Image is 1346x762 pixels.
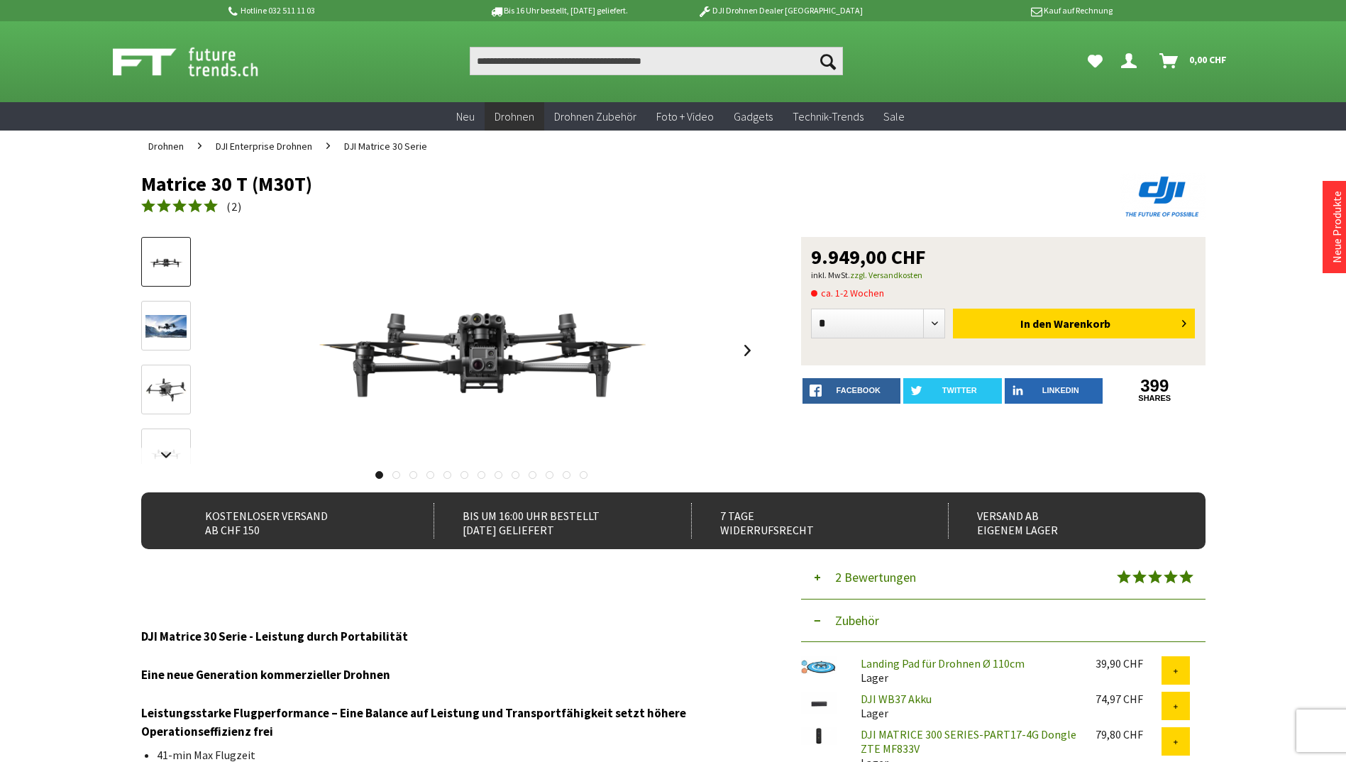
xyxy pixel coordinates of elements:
h3: DJI Matrice 30 Serie - Leistung durch Portabilität [141,627,758,646]
img: DJI MATRICE 300 SERIES-PART17-4G Dongle ZTE MF833V [801,727,837,745]
p: Bis 16 Uhr bestellt, [DATE] geliefert. [448,2,669,19]
a: Sale [873,102,915,131]
a: Drohnen [141,131,191,162]
img: Landing Pad für Drohnen Ø 110cm [801,656,837,675]
span: Gadgets [734,109,773,123]
a: Gadgets [724,102,783,131]
a: Technik-Trends [783,102,873,131]
span: facebook [837,386,881,394]
div: Bis um 16:00 Uhr bestellt [DATE] geliefert [434,503,660,539]
a: LinkedIn [1005,378,1103,404]
a: DJI WB37 Akku [861,692,932,706]
a: Landing Pad für Drohnen Ø 110cm [861,656,1025,670]
img: Shop Futuretrends - zur Startseite wechseln [113,44,289,79]
p: Kauf auf Rechnung [891,2,1113,19]
div: 7 Tage Widerrufsrecht [691,503,917,539]
input: Produkt, Marke, Kategorie, EAN, Artikelnummer… [470,47,843,75]
img: DJI WB37 Akku [801,692,837,715]
a: Dein Konto [1115,47,1148,75]
span: Warenkorb [1054,316,1110,331]
span: LinkedIn [1042,386,1079,394]
span: DJI Matrice 30 Serie [344,140,427,153]
li: 41-min Max Flugzeit [157,748,747,762]
div: Versand ab eigenem Lager [948,503,1174,539]
a: Drohnen Zubehör [544,102,646,131]
a: 399 [1105,378,1204,394]
a: Foto + Video [646,102,724,131]
div: Kostenloser Versand ab CHF 150 [177,503,403,539]
h1: Matrice 30 T (M30T) [141,173,993,194]
span: Sale [883,109,905,123]
span: ca. 1-2 Wochen [811,285,884,302]
a: Warenkorb [1154,47,1234,75]
a: Drohnen [485,102,544,131]
a: (2) [141,198,242,216]
a: Neue Produkte [1330,191,1344,263]
span: 9.949,00 CHF [811,247,926,267]
a: zzgl. Versandkosten [850,270,922,280]
img: DJI [1120,173,1206,220]
img: Vorschau: Matrice 30 T (M30T) [145,251,187,275]
span: Drohnen [495,109,534,123]
span: 2 [231,199,238,214]
a: DJI Enterprise Drohnen [209,131,319,162]
a: Meine Favoriten [1081,47,1110,75]
a: Neu [446,102,485,131]
div: 79,80 CHF [1096,727,1162,741]
h3: Leistungsstarke Flugperformance – Eine Balance auf Leistung und Transportfähigkeit setzt höhere O... [141,704,758,741]
p: DJI Drohnen Dealer [GEOGRAPHIC_DATA] [669,2,890,19]
div: 39,90 CHF [1096,656,1162,670]
span: Neu [456,109,475,123]
a: shares [1105,394,1204,403]
button: Zubehör [801,600,1206,642]
a: twitter [903,378,1002,404]
span: Technik-Trends [793,109,864,123]
div: Lager [849,692,1084,720]
h3: Eine neue Generation kommerzieller Drohnen [141,666,758,684]
span: Drohnen Zubehör [554,109,636,123]
span: Foto + Video [656,109,714,123]
button: Suchen [813,47,843,75]
button: 2 Bewertungen [801,556,1206,600]
span: 0,00 CHF [1189,48,1227,71]
span: DJI Enterprise Drohnen [216,140,312,153]
span: Drohnen [148,140,184,153]
span: ( ) [226,199,242,214]
div: 74,97 CHF [1096,692,1162,706]
div: Lager [849,656,1084,685]
span: twitter [942,386,977,394]
a: DJI Matrice 30 Serie [337,131,434,162]
a: DJI MATRICE 300 SERIES-PART17-4G Dongle ZTE MF833V [861,727,1076,756]
img: Matrice 30 T (M30T) [280,237,683,464]
button: In den Warenkorb [953,309,1195,338]
p: Hotline 032 511 11 03 [226,2,448,19]
p: inkl. MwSt. [811,267,1196,284]
span: In den [1020,316,1052,331]
a: facebook [802,378,901,404]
